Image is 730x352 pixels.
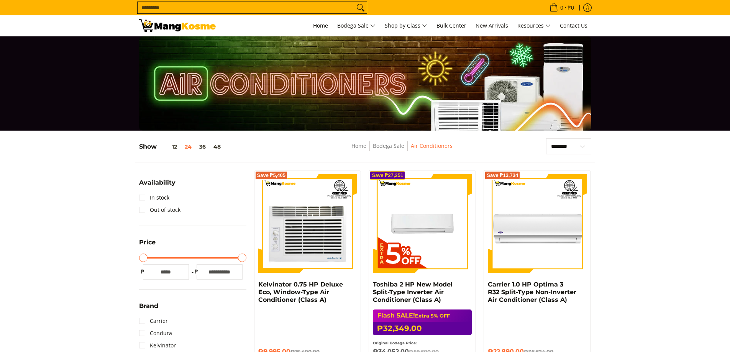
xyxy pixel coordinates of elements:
a: Kelvinator [139,339,176,352]
span: Save ₱13,734 [487,173,518,178]
a: Carrier [139,315,168,327]
span: ₱0 [566,5,575,10]
summary: Open [139,180,176,192]
button: 36 [195,144,210,150]
a: Air Conditioners [411,142,453,149]
small: Original Bodega Price: [373,341,417,345]
span: Shop by Class [385,21,427,31]
a: New Arrivals [472,15,512,36]
a: Toshiba 2 HP New Model Split-Type Inverter Air Conditioner (Class A) [373,281,453,303]
nav: Main Menu [223,15,591,36]
a: Bodega Sale [373,142,404,149]
span: Price [139,239,156,246]
a: Bodega Sale [333,15,379,36]
img: Carrier 1.0 HP Optima 3 R32 Split-Type Non-Inverter Air Conditioner (Class A) [488,174,587,273]
span: Availability [139,180,176,186]
button: Search [354,2,367,13]
nav: Breadcrumbs [295,141,508,159]
a: Home [309,15,332,36]
a: Kelvinator 0.75 HP Deluxe Eco, Window-Type Air Conditioner (Class A) [258,281,343,303]
a: Resources [513,15,554,36]
span: Bodega Sale [337,21,376,31]
summary: Open [139,303,158,315]
span: ₱ [139,268,147,275]
span: • [547,3,576,12]
img: Kelvinator 0.75 HP Deluxe Eco, Window-Type Air Conditioner (Class A) [258,174,357,273]
button: 24 [181,144,195,150]
a: Contact Us [556,15,591,36]
img: Toshiba 2 HP New Model Split-Type Inverter Air Conditioner (Class A) [373,174,472,273]
a: Condura [139,327,172,339]
h6: ₱32,349.00 [373,322,472,335]
span: Save ₱27,251 [372,173,403,178]
a: Bulk Center [433,15,470,36]
summary: Open [139,239,156,251]
span: Home [313,22,328,29]
span: ₱ [193,268,200,275]
a: Shop by Class [381,15,431,36]
span: Bulk Center [436,22,466,29]
button: 48 [210,144,225,150]
span: Contact Us [560,22,587,29]
h5: Show [139,143,225,151]
a: Home [351,142,366,149]
img: Bodega Sale Aircon l Mang Kosme: Home Appliances Warehouse Sale [139,19,216,32]
span: Resources [517,21,551,31]
button: 12 [157,144,181,150]
a: In stock [139,192,169,204]
span: New Arrivals [476,22,508,29]
a: Out of stock [139,204,180,216]
span: Save ₱5,405 [257,173,286,178]
a: Carrier 1.0 HP Optima 3 R32 Split-Type Non-Inverter Air Conditioner (Class A) [488,281,576,303]
span: Brand [139,303,158,309]
span: 0 [559,5,564,10]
